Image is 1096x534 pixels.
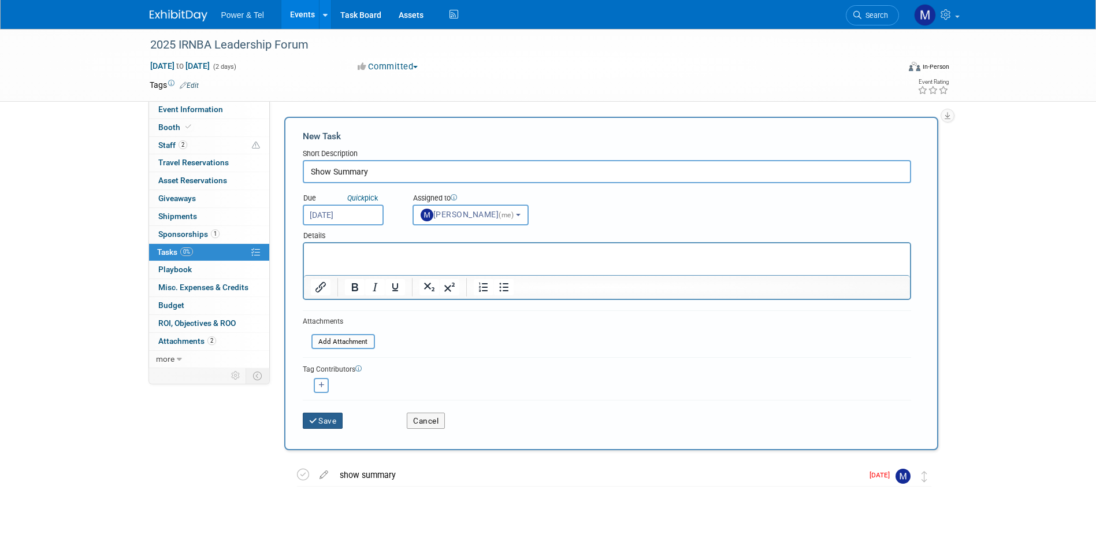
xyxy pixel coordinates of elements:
[303,413,343,429] button: Save
[149,226,269,243] a: Sponsorships1
[303,193,395,205] div: Due
[440,279,459,295] button: Superscript
[149,351,269,368] a: more
[158,229,220,239] span: Sponsorships
[149,154,269,172] a: Travel Reservations
[158,105,223,114] span: Event Information
[914,4,936,26] img: Michael Mackeben
[499,211,514,219] span: (me)
[185,124,191,130] i: Booth reservation complete
[831,60,950,77] div: Event Format
[870,471,896,479] span: [DATE]
[303,149,911,160] div: Short Description
[246,368,269,383] td: Toggle Event Tabs
[158,140,187,150] span: Staff
[212,63,236,71] span: (2 days)
[347,194,365,202] i: Quick
[149,333,269,350] a: Attachments2
[407,413,445,429] button: Cancel
[158,212,197,221] span: Shipments
[158,265,192,274] span: Playbook
[494,279,514,295] button: Bullet list
[146,35,882,55] div: 2025 IRNBA Leadership Forum
[365,279,385,295] button: Italic
[354,61,422,73] button: Committed
[149,315,269,332] a: ROI, Objectives & ROO
[896,469,911,484] img: Michael Mackeben
[474,279,493,295] button: Numbered list
[211,229,220,238] span: 1
[174,61,185,71] span: to
[149,261,269,279] a: Playbook
[334,465,863,485] div: show summary
[149,172,269,190] a: Asset Reservations
[922,471,927,482] i: Move task
[221,10,264,20] span: Power & Tel
[179,140,187,149] span: 2
[413,205,529,225] button: [PERSON_NAME](me)
[157,247,193,257] span: Tasks
[345,279,365,295] button: Bold
[149,279,269,296] a: Misc. Expenses & Credits
[150,10,207,21] img: ExhibitDay
[917,79,949,85] div: Event Rating
[252,140,260,151] span: Potential Scheduling Conflict -- at least one attendee is tagged in another overlapping event.
[303,362,911,374] div: Tag Contributors
[149,297,269,314] a: Budget
[158,318,236,328] span: ROI, Objectives & ROO
[413,193,552,205] div: Assigned to
[158,336,216,346] span: Attachments
[156,354,174,364] span: more
[419,279,439,295] button: Subscript
[304,243,910,275] iframe: Rich Text Area
[303,130,911,143] div: New Task
[314,470,334,480] a: edit
[909,62,920,71] img: Format-Inperson.png
[149,190,269,207] a: Giveaways
[207,336,216,345] span: 2
[311,279,330,295] button: Insert/edit link
[180,247,193,256] span: 0%
[385,279,405,295] button: Underline
[861,11,888,20] span: Search
[303,317,375,327] div: Attachments
[158,123,194,132] span: Booth
[421,210,516,219] span: [PERSON_NAME]
[150,79,199,91] td: Tags
[303,160,911,183] input: Name of task or a short description
[149,208,269,225] a: Shipments
[150,61,210,71] span: [DATE] [DATE]
[180,81,199,90] a: Edit
[149,137,269,154] a: Staff2
[226,368,246,383] td: Personalize Event Tab Strip
[158,194,196,203] span: Giveaways
[149,244,269,261] a: Tasks0%
[303,225,911,242] div: Details
[158,176,227,185] span: Asset Reservations
[149,101,269,118] a: Event Information
[303,205,384,225] input: Due Date
[158,283,248,292] span: Misc. Expenses & Credits
[158,301,184,310] span: Budget
[158,158,229,167] span: Travel Reservations
[922,62,949,71] div: In-Person
[345,193,380,203] a: Quickpick
[846,5,899,25] a: Search
[149,119,269,136] a: Booth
